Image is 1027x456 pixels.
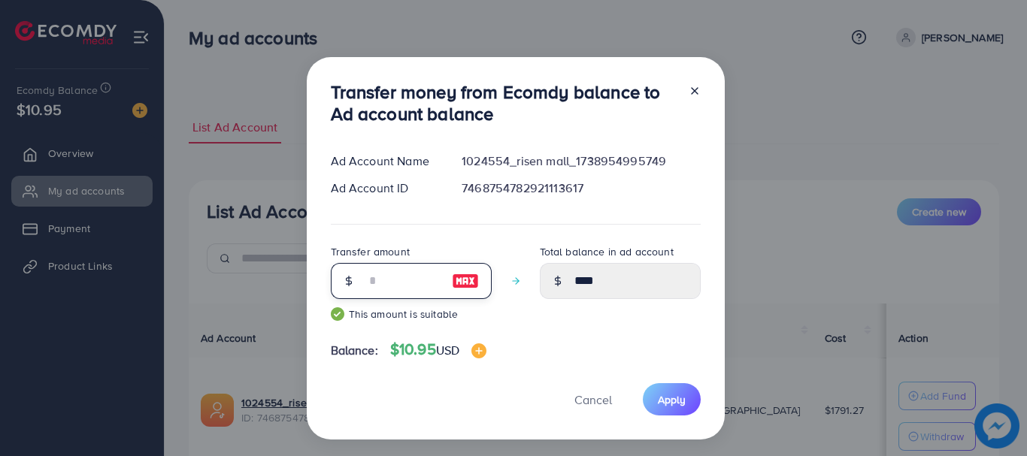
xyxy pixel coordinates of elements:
[450,180,712,197] div: 7468754782921113617
[319,153,450,170] div: Ad Account Name
[331,342,378,359] span: Balance:
[556,383,631,415] button: Cancel
[331,244,410,259] label: Transfer amount
[471,343,486,358] img: image
[658,392,686,407] span: Apply
[319,180,450,197] div: Ad Account ID
[436,342,459,358] span: USD
[540,244,674,259] label: Total balance in ad account
[390,340,486,359] h4: $10.95
[450,153,712,170] div: 1024554_risen mall_1738954995749
[331,81,677,125] h3: Transfer money from Ecomdy balance to Ad account balance
[331,307,492,322] small: This amount is suitable
[452,272,479,290] img: image
[574,391,612,408] span: Cancel
[331,307,344,321] img: guide
[643,383,701,415] button: Apply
